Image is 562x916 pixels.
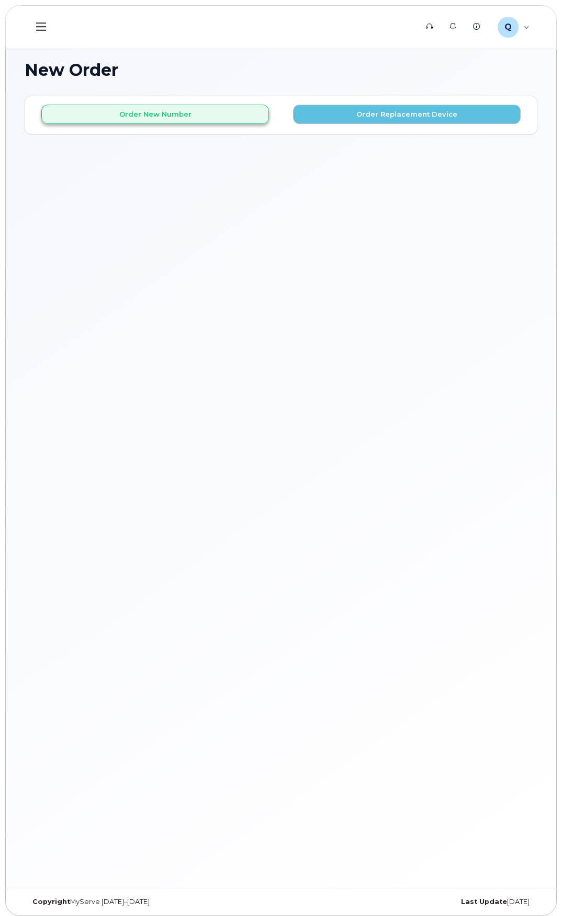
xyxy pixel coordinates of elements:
div: [DATE] [281,898,537,906]
button: Order New Number [41,105,269,124]
h1: New Order [25,61,537,79]
strong: Copyright [32,898,70,906]
div: MyServe [DATE]–[DATE] [25,898,281,906]
strong: Last Update [461,898,507,906]
iframe: Messenger Launcher [516,870,554,908]
button: Order Replacement Device [293,105,521,124]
